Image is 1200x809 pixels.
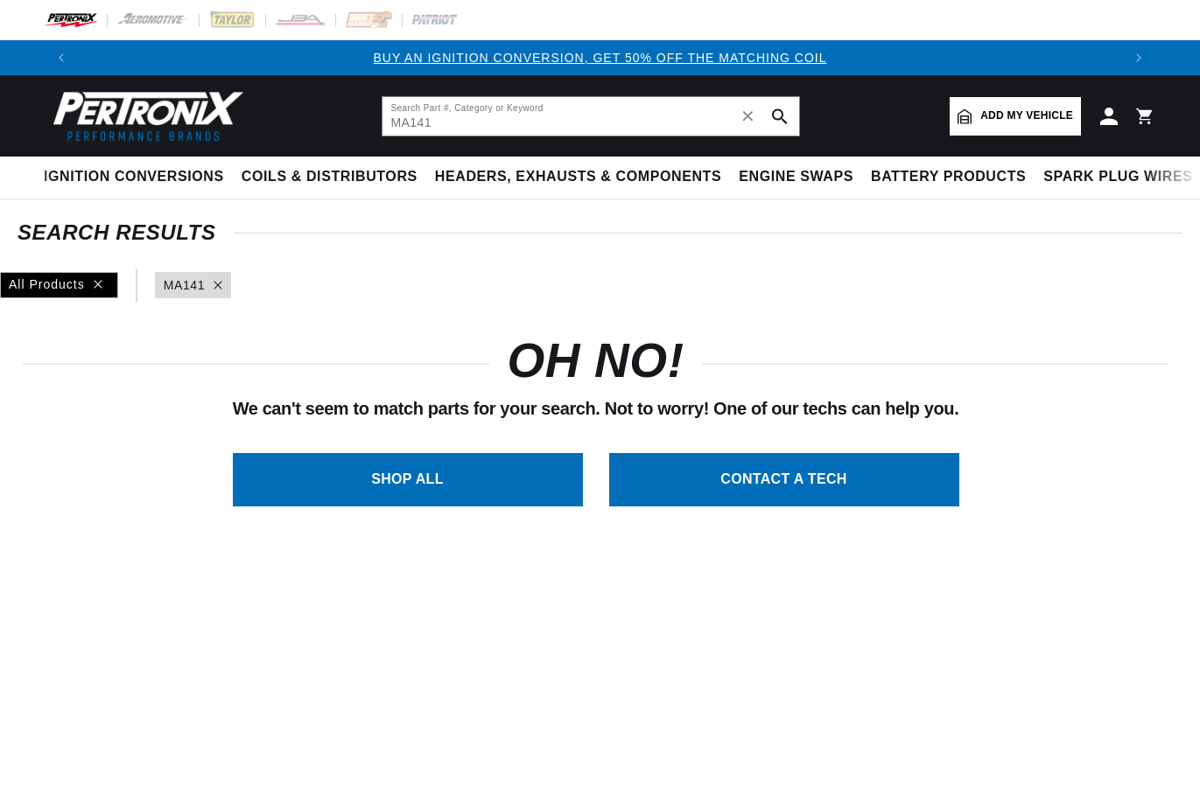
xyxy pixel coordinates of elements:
[507,340,684,381] h1: OH NO!
[18,224,1182,241] div: SEARCH RESULTS
[871,168,1026,186] span: Battery Products
[950,97,1081,136] a: Add my vehicle
[44,168,224,186] span: Ignition Conversions
[233,453,583,506] a: SHOP ALL
[233,157,426,198] summary: Coils & Distributors
[435,168,721,186] span: Headers, Exhausts & Components
[1121,40,1156,75] button: Translation missing: en.sections.announcements.next_announcement
[79,48,1121,67] div: Announcement
[1043,168,1192,186] span: Spark Plug Wires
[862,157,1035,198] summary: Battery Products
[761,97,799,136] button: search button
[609,453,959,506] a: CONTACT A TECH
[373,51,826,65] a: BUY AN IGNITION CONVERSION, GET 50% OFF THE MATCHING COIL
[242,168,418,186] span: Coils & Distributors
[382,97,799,136] input: Search Part #, Category or Keyword
[164,275,205,295] a: MA141
[23,394,1168,422] p: We can't seem to match parts for your search. Not to worry! One of our techs can help you.
[426,157,730,198] summary: Headers, Exhausts & Components
[44,157,233,198] summary: Ignition Conversions
[980,108,1073,124] span: Add my vehicle
[739,168,853,186] span: Engine Swaps
[730,157,862,198] summary: Engine Swaps
[44,86,245,146] img: Pertronix
[79,48,1121,67] div: 1 of 3
[44,40,79,75] button: Translation missing: en.sections.announcements.previous_announcement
